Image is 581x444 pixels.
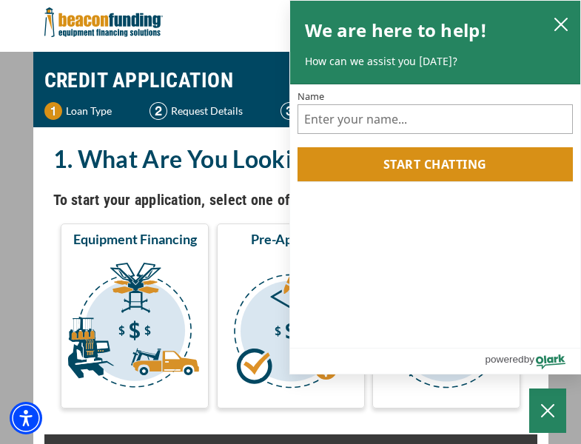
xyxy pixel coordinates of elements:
[305,54,566,69] p: How can we assist you [DATE]?
[529,388,566,433] button: Close Chatbox
[64,254,206,402] img: Equipment Financing
[44,102,62,120] img: Step 1
[53,142,528,176] h2: 1. What Are You Looking For?
[73,230,197,248] span: Equipment Financing
[298,104,574,134] input: Name
[66,102,112,120] p: Loan Type
[61,223,209,408] button: Equipment Financing
[485,349,580,374] a: Powered by Olark
[10,402,42,434] div: Accessibility Menu
[150,102,167,120] img: Step 2
[220,254,362,402] img: Pre-Approval
[217,223,365,408] button: Pre-Approval
[298,147,574,181] button: Start chatting
[305,16,488,45] h2: We are here to help!
[485,350,523,369] span: powered
[524,350,534,369] span: by
[251,230,330,248] span: Pre-Approval
[281,102,298,120] img: Step 3
[44,59,537,102] h1: CREDIT APPLICATION
[549,13,573,34] button: close chatbox
[171,102,243,120] p: Request Details
[298,92,574,101] label: Name
[53,187,528,212] h4: To start your application, select one of the three options below.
